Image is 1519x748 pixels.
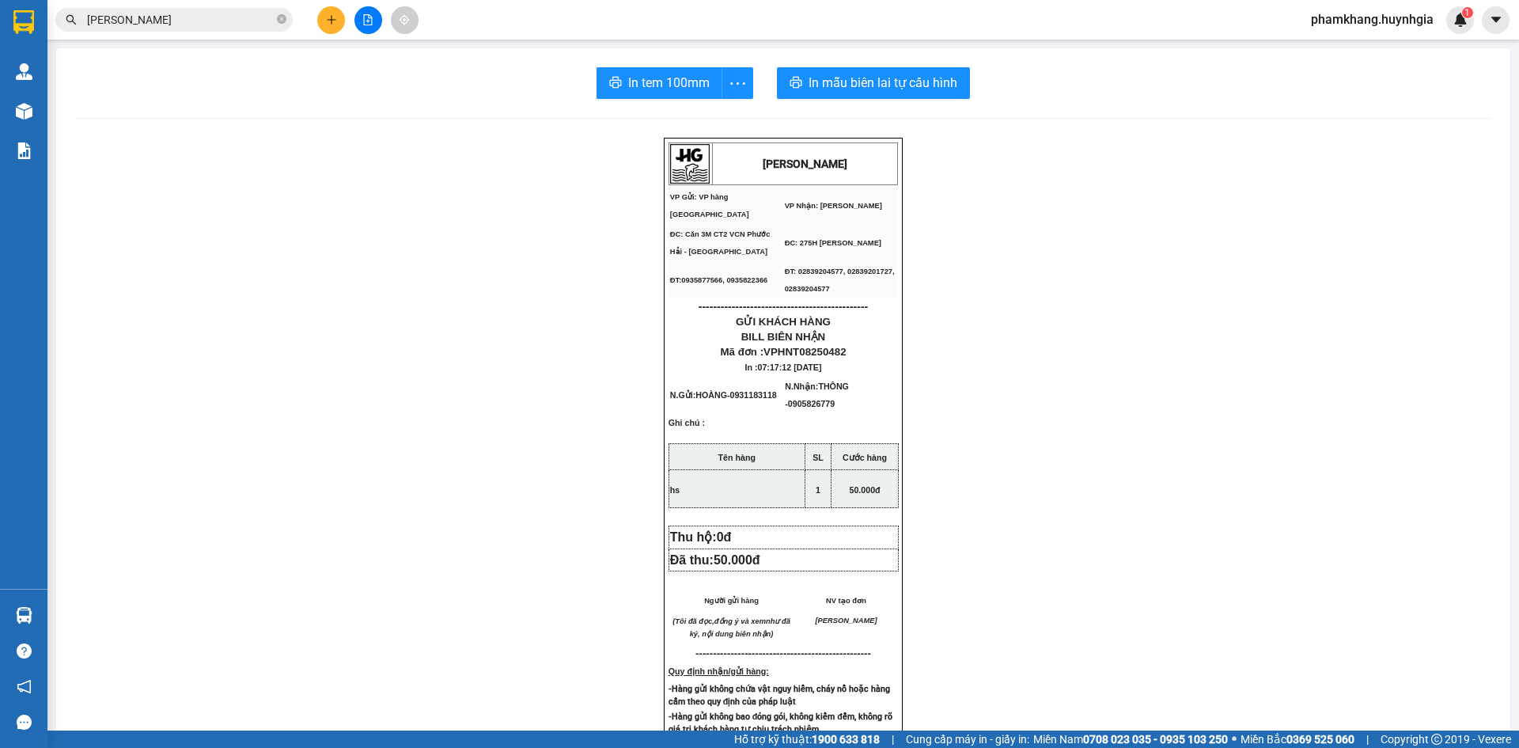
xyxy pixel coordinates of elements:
[672,617,766,625] em: (Tôi đã đọc,đồng ý và xem
[16,103,32,120] img: warehouse-icon
[1464,7,1470,18] span: 1
[714,553,760,567] span: 50.000đ
[669,684,890,707] strong: -Hàng gửi không chứa vật nguy hiểm, cháy nổ hoặc hàng cấm theo quy định của pháp luật
[670,144,710,184] img: logo
[816,485,820,495] span: 1
[777,67,970,99] button: printerIn mẫu biên lai tự cấu hình
[763,346,846,358] span: VPHNT08250482
[785,239,881,247] span: ĐC: 275H [PERSON_NAME]
[277,13,286,28] span: close-circle
[669,666,769,676] strong: Quy định nhận/gửi hàng:
[720,346,846,358] span: Mã đơn :
[87,11,274,28] input: Tìm tên, số ĐT hoặc mã đơn
[734,731,880,748] span: Hỗ trợ kỹ thuật:
[1366,731,1369,748] span: |
[809,73,957,93] span: In mẫu biên lai tự cấu hình
[741,331,826,343] span: BILL BIÊN NHẬN
[16,63,32,80] img: warehouse-icon
[16,142,32,159] img: solution-icon
[670,193,749,218] span: VP Gửi: VP hàng [GEOGRAPHIC_DATA]
[826,597,866,605] span: NV tạo đơn
[362,14,373,25] span: file-add
[730,390,777,400] span: 0931183118
[317,6,345,34] button: plus
[785,202,882,210] span: VP Nhận: [PERSON_NAME]
[609,76,622,91] span: printer
[1241,731,1354,748] span: Miền Bắc
[758,363,822,372] span: 07:17:12 [DATE]
[1431,734,1442,745] span: copyright
[785,268,895,293] span: ĐT: 02839204577, 02839201727, 02839204577
[763,158,847,170] strong: [PERSON_NAME]
[669,712,892,735] strong: -Hàng gửi không bao đóng gói, không kiểm đếm, không rõ giá trị khách hàng tự chịu trách nhiệm
[812,733,880,746] strong: 1900 633 818
[670,485,680,495] span: hs
[670,276,767,284] span: ĐT:0935877566, 0935822366
[849,485,880,495] span: 50.000đ
[1232,736,1237,742] span: ⚪️
[695,647,706,659] span: ---
[597,67,722,99] button: printerIn tem 100mm
[326,14,337,25] span: plus
[17,644,32,659] span: question-circle
[1033,731,1228,748] span: Miền Nam
[722,67,753,99] button: more
[699,300,868,313] span: ----------------------------------------------
[736,316,831,328] span: GỬI KHÁCH HÀNG
[722,74,752,93] span: more
[813,453,824,462] strong: SL
[1489,13,1503,27] span: caret-down
[1453,13,1468,27] img: icon-new-feature
[669,418,705,440] span: Ghi chú :
[906,731,1029,748] span: Cung cấp máy in - giấy in:
[1286,733,1354,746] strong: 0369 525 060
[391,6,419,34] button: aim
[790,76,802,91] span: printer
[16,607,32,624] img: warehouse-icon
[704,597,759,605] span: Người gửi hàng
[695,390,727,400] span: HOÀNG
[17,679,32,694] span: notification
[66,14,77,25] span: search
[1462,7,1473,18] sup: 1
[690,617,790,638] em: như đã ký, nội dung biên nhận)
[670,553,760,567] span: Đã thu:
[354,6,382,34] button: file-add
[745,363,822,372] span: In :
[815,617,877,625] span: [PERSON_NAME]
[628,73,710,93] span: In tem 100mm
[17,715,32,730] span: message
[1083,733,1228,746] strong: 0708 023 035 - 0935 103 250
[843,453,887,462] strong: Cước hàng
[670,390,777,400] span: N.Gửi:
[788,399,835,408] span: 0905826779
[785,382,849,408] span: N.Nhận:
[1482,6,1510,34] button: caret-down
[277,14,286,24] span: close-circle
[706,647,871,659] span: -----------------------------------------------
[727,390,777,400] span: -
[13,10,34,34] img: logo-vxr
[399,14,410,25] span: aim
[1298,9,1446,29] span: phamkhang.huynhgia
[717,530,732,544] span: 0đ
[718,453,756,462] strong: Tên hàng
[670,530,738,544] span: Thu hộ:
[670,230,771,256] span: ĐC: Căn 3M CT2 VCN Phước Hải - [GEOGRAPHIC_DATA]
[892,731,894,748] span: |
